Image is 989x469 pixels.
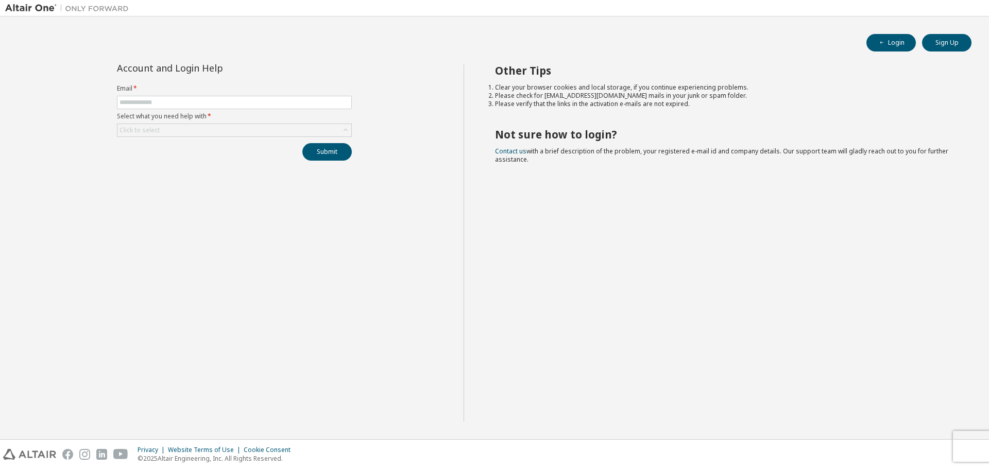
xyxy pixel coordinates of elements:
li: Clear your browser cookies and local storage, if you continue experiencing problems. [495,83,953,92]
div: Account and Login Help [117,64,305,72]
div: Click to select [117,124,351,136]
h2: Other Tips [495,64,953,77]
div: Cookie Consent [244,446,297,454]
img: facebook.svg [62,449,73,460]
img: linkedin.svg [96,449,107,460]
label: Email [117,84,352,93]
img: instagram.svg [79,449,90,460]
div: Website Terms of Use [168,446,244,454]
li: Please verify that the links in the activation e-mails are not expired. [495,100,953,108]
li: Please check for [EMAIL_ADDRESS][DOMAIN_NAME] mails in your junk or spam folder. [495,92,953,100]
a: Contact us [495,147,526,155]
label: Select what you need help with [117,112,352,120]
button: Login [866,34,916,51]
p: © 2025 Altair Engineering, Inc. All Rights Reserved. [138,454,297,463]
img: youtube.svg [113,449,128,460]
div: Click to select [120,126,160,134]
img: altair_logo.svg [3,449,56,460]
button: Sign Up [922,34,971,51]
span: with a brief description of the problem, your registered e-mail id and company details. Our suppo... [495,147,948,164]
div: Privacy [138,446,168,454]
h2: Not sure how to login? [495,128,953,141]
button: Submit [302,143,352,161]
img: Altair One [5,3,134,13]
